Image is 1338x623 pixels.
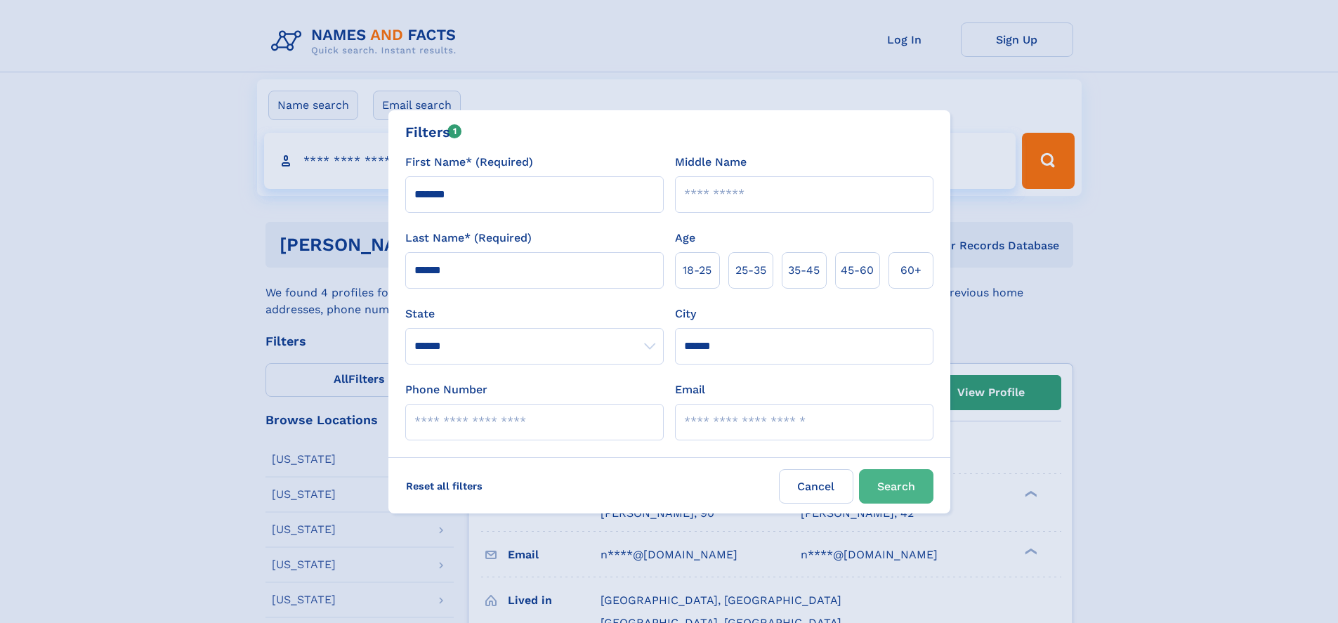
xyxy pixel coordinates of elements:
label: Middle Name [675,154,747,171]
label: City [675,306,696,322]
button: Search [859,469,933,504]
span: 45‑60 [841,262,874,279]
label: Phone Number [405,381,487,398]
label: First Name* (Required) [405,154,533,171]
label: Reset all filters [397,469,492,503]
span: 35‑45 [788,262,820,279]
label: Last Name* (Required) [405,230,532,247]
label: Email [675,381,705,398]
span: 60+ [900,262,921,279]
label: Age [675,230,695,247]
span: 18‑25 [683,262,711,279]
span: 25‑35 [735,262,766,279]
label: Cancel [779,469,853,504]
div: Filters [405,122,462,143]
label: State [405,306,664,322]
